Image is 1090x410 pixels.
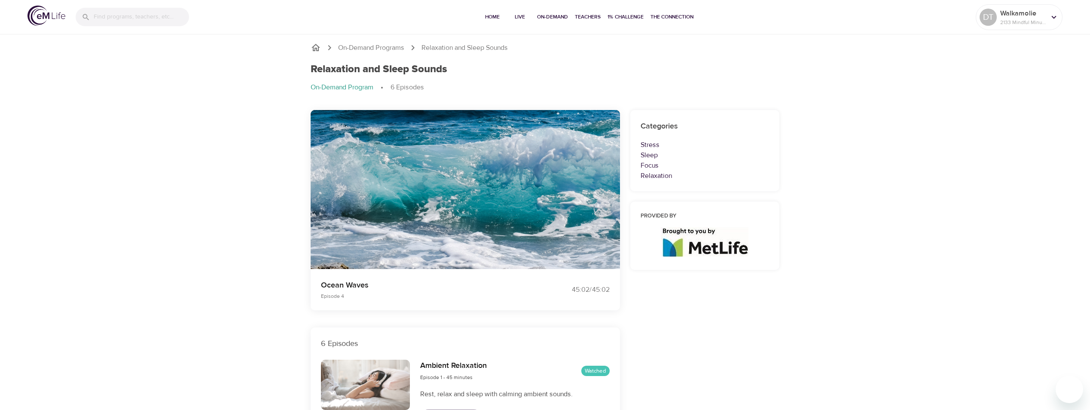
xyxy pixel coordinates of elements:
[27,6,65,26] img: logo
[311,63,447,76] h1: Relaxation and Sleep Sounds
[510,12,530,21] span: Live
[641,171,769,181] p: Relaxation
[311,83,373,92] p: On-Demand Program
[641,212,769,221] h6: Provided by
[1056,376,1083,403] iframe: Button to launch messaging window
[641,150,769,160] p: Sleep
[321,292,535,300] p: Episode 4
[421,43,508,53] p: Relaxation and Sleep Sounds
[608,12,644,21] span: 1% Challenge
[581,367,610,375] span: Watched
[545,285,610,295] div: 45:02 / 45:02
[391,83,424,92] p: 6 Episodes
[1000,18,1046,26] p: 2133 Mindful Minutes
[94,8,189,26] input: Find programs, teachers, etc...
[537,12,568,21] span: On-Demand
[420,360,487,372] h6: Ambient Relaxation
[641,120,769,133] h6: Categories
[1000,8,1046,18] p: Walkamolie
[661,227,748,257] img: logo_960%20v2.jpg
[420,389,609,399] p: Rest, relax and sleep with calming ambient sounds.
[980,9,997,26] div: DT
[575,12,601,21] span: Teachers
[321,338,610,349] p: 6 Episodes
[321,279,535,291] p: Ocean Waves
[641,140,769,150] p: Stress
[482,12,503,21] span: Home
[641,160,769,171] p: Focus
[420,374,473,381] span: Episode 1 - 45 minutes
[311,83,780,93] nav: breadcrumb
[311,43,780,53] nav: breadcrumb
[338,43,404,53] a: On-Demand Programs
[650,12,693,21] span: The Connection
